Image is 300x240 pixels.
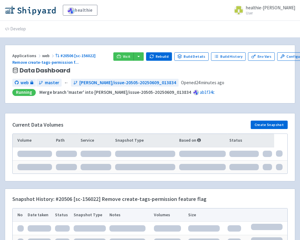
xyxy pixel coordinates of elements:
[5,21,26,38] a: Develop
[36,79,62,87] a: master
[45,79,59,86] span: master
[72,208,108,222] th: Snapshot Type
[54,134,79,147] th: Path
[12,196,207,202] h4: Snapshot History: #20506 [sc-156022] Remove create-tags-permission feature flag
[123,54,131,59] span: Visit
[246,5,295,11] span: healthie-[PERSON_NAME]
[53,208,72,222] th: Status
[146,52,172,61] button: Rebuild
[113,52,134,61] a: Visit
[26,208,53,222] th: Date taken
[79,79,176,86] span: [PERSON_NAME]/issue-20505-20250609_013834
[200,89,215,95] a: ab1f34c
[196,80,224,85] time: 24 minutes ago
[211,52,246,61] a: Build History
[71,79,179,87] a: [PERSON_NAME]/issue-20505-20250609_013834
[246,11,295,15] small: User
[12,79,36,87] a: web
[181,79,224,86] span: Opened
[230,5,295,15] a: healthie-[PERSON_NAME] User
[12,53,42,58] span: Applications
[20,79,29,86] span: web
[248,52,274,61] a: Env Vars
[174,52,209,61] a: Build Details
[152,208,186,222] th: Volumes
[228,134,261,147] th: Status
[12,122,63,128] h4: Current Data Volumes
[5,5,56,15] img: Shipyard logo
[13,134,54,147] th: Volume
[13,208,26,222] th: No
[63,5,97,16] a: healthie
[42,53,55,58] span: web
[39,89,191,95] strong: Merge branch 'master' into [PERSON_NAME]/issue-20505-20250609_013834
[20,67,70,74] span: Data Dashboard
[113,134,177,147] th: Snapshot Type
[79,134,113,147] th: Service
[186,208,226,222] th: Size
[64,79,69,86] span: ←
[108,208,152,222] th: Notes
[251,121,288,129] button: Create Snapshot
[12,89,36,96] div: Running
[177,134,228,147] th: Based on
